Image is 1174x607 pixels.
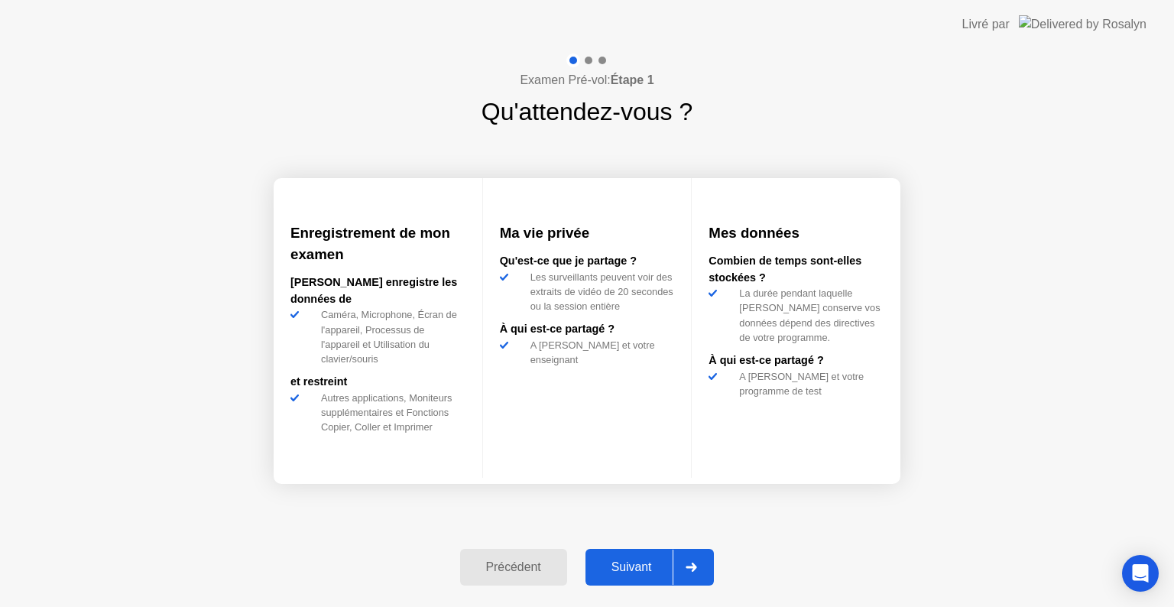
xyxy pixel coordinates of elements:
button: Suivant [585,549,715,586]
div: Open Intercom Messenger [1122,555,1159,592]
div: Précédent [465,560,563,574]
div: [PERSON_NAME] enregistre les données de [290,274,465,307]
div: À qui est-ce partagé ? [709,352,884,369]
h4: Examen Pré-vol: [520,71,653,89]
div: A [PERSON_NAME] et votre programme de test [733,369,884,398]
b: Étape 1 [611,73,654,86]
h1: Qu'attendez-vous ? [482,93,693,130]
div: Les surveillants peuvent voir des extraits de vidéo de 20 secondes ou la session entière [524,270,675,314]
div: La durée pendant laquelle [PERSON_NAME] conserve vos données dépend des directives de votre progr... [733,286,884,345]
div: Combien de temps sont-elles stockées ? [709,253,884,286]
div: Suivant [590,560,673,574]
div: Caméra, Microphone, Écran de l'appareil, Processus de l'appareil et Utilisation du clavier/souris [315,307,465,366]
h3: Mes données [709,222,884,244]
img: Delivered by Rosalyn [1019,15,1146,33]
div: À qui est-ce partagé ? [500,321,675,338]
div: Livré par [962,15,1010,34]
div: et restreint [290,374,465,391]
h3: Enregistrement de mon examen [290,222,465,265]
div: Qu'est-ce que je partage ? [500,253,675,270]
button: Précédent [460,549,567,586]
div: Autres applications, Moniteurs supplémentaires et Fonctions Copier, Coller et Imprimer [315,391,465,435]
h3: Ma vie privée [500,222,675,244]
div: A [PERSON_NAME] et votre enseignant [524,338,675,367]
